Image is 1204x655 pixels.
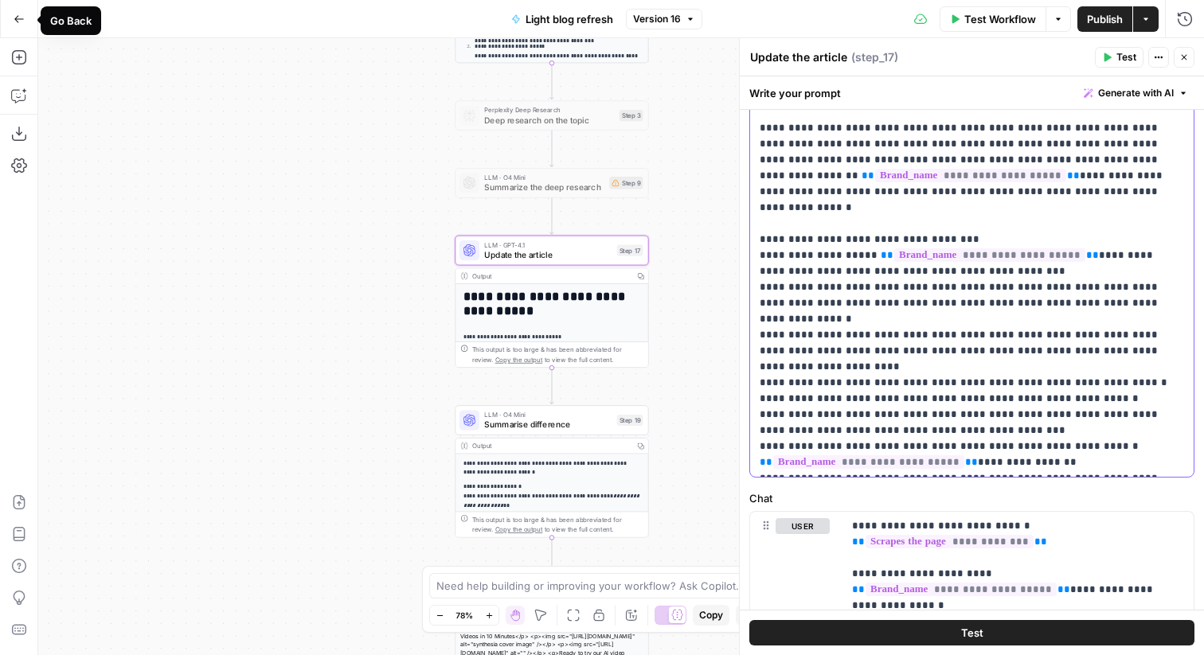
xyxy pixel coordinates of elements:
[740,76,1204,109] div: Write your prompt
[1087,11,1123,27] span: Publish
[1077,83,1194,103] button: Generate with AI
[1098,86,1174,100] span: Generate with AI
[776,518,830,534] button: user
[484,114,614,127] span: Deep research on the topic
[550,368,554,404] g: Edge from step_17 to step_19
[851,49,898,65] span: ( step_17 )
[526,11,613,27] span: Light blog refresh
[472,345,643,365] div: This output is too large & has been abbreviated for review. to view the full content.
[484,181,604,194] span: Summarize the deep research
[550,198,554,234] g: Edge from step_9 to step_17
[472,271,630,282] div: Output
[550,63,554,99] g: Edge from step_1 to step_3
[484,248,612,261] span: Update the article
[750,49,847,65] textarea: Update the article
[472,514,643,534] div: This output is too large & has been abbreviated for review. to view the full content.
[484,240,612,250] span: LLM · GPT-4.1
[455,100,648,131] div: Perplexity Deep ResearchDeep research on the topicStep 3
[502,6,623,32] button: Light blog refresh
[620,110,643,121] div: Step 3
[964,11,1036,27] span: Test Workflow
[749,490,1194,506] label: Chat
[484,105,614,115] span: Perplexity Deep Research
[484,410,612,420] span: LLM · O4 Mini
[1095,47,1143,68] button: Test
[1077,6,1132,32] button: Publish
[940,6,1046,32] button: Test Workflow
[484,173,604,183] span: LLM · O4 Mini
[617,415,643,426] div: Step 19
[484,419,612,431] span: Summarise difference
[50,13,92,29] div: Go Back
[626,9,702,29] button: Version 16
[550,537,554,573] g: Edge from step_19 to step_24
[633,12,681,26] span: Version 16
[455,609,473,622] span: 78%
[749,620,1194,645] button: Test
[617,245,643,256] div: Step 17
[550,131,554,166] g: Edge from step_3 to step_9
[495,356,543,363] span: Copy the output
[455,168,648,198] div: LLM · O4 MiniSummarize the deep researchStep 9
[693,605,729,626] button: Copy
[1116,50,1136,64] span: Test
[961,625,983,641] span: Test
[699,608,723,622] span: Copy
[472,441,630,451] div: Output
[495,526,543,533] span: Copy the output
[609,177,643,189] div: Step 9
